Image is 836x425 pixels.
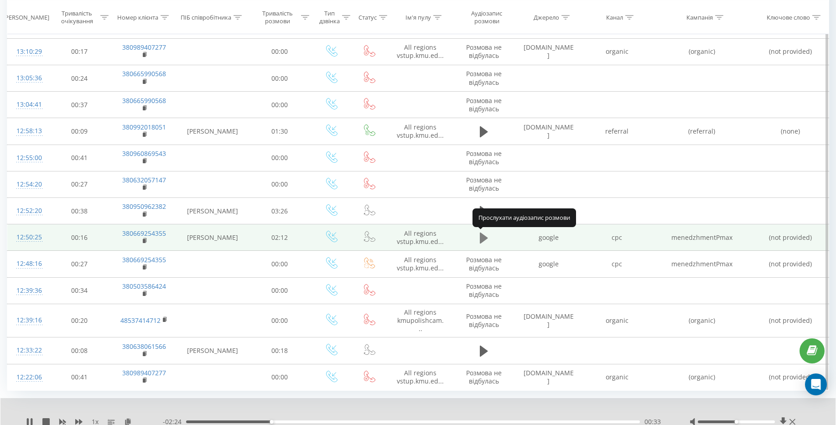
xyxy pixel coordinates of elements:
td: 00:00 [248,364,312,390]
div: Канал [606,13,623,21]
div: Тривалість розмови [256,10,299,25]
td: [PERSON_NAME] [177,118,248,145]
td: (referral) [651,118,753,145]
td: 00:37 [47,92,111,118]
td: 00:27 [47,171,111,197]
div: 12:33:22 [16,342,38,359]
span: Розмова не відбулась [466,255,502,272]
div: Open Intercom Messenger [805,373,827,395]
a: 380638061566 [122,342,166,351]
td: 00:38 [47,198,111,224]
a: 380665990568 [122,96,166,105]
td: (none) [753,118,829,145]
span: All regions vstup.kmu.ed... [397,368,444,385]
a: 380632057147 [122,176,166,184]
td: 00:00 [248,304,312,337]
div: 12:22:06 [16,368,38,386]
td: 00:00 [248,277,312,304]
td: 00:00 [248,92,312,118]
div: Аудіозапис розмови [462,10,512,25]
a: 380989407277 [122,43,166,52]
div: 12:39:16 [16,311,38,329]
td: (not provided) [753,224,829,251]
div: 12:55:00 [16,149,38,167]
span: All regions vstup.kmu.ed... [397,255,444,272]
td: [PERSON_NAME] [177,224,248,251]
td: (organic) [651,364,753,390]
td: (organic) [651,38,753,65]
td: cpc [583,251,651,277]
td: [DOMAIN_NAME] [514,364,582,390]
td: organic [583,38,651,65]
div: Статус [358,13,377,21]
div: Accessibility label [735,420,738,424]
td: (not provided) [753,364,829,390]
td: 00:00 [248,251,312,277]
td: 00:24 [47,65,111,92]
td: 00:00 [248,38,312,65]
td: (not provided) [753,251,829,277]
td: (organic) [651,304,753,337]
span: All regions vstup.kmu.ed... [397,229,444,246]
div: Номер клієнта [117,13,158,21]
td: organic [583,364,651,390]
span: Розмова не відбулась [466,96,502,113]
span: All regions vstup.kmu.ed... [397,43,444,60]
div: 12:52:20 [16,202,38,220]
div: 12:48:16 [16,255,38,273]
span: All regions vstup.kmu.ed... [397,123,444,140]
span: Розмова не відбулась [466,282,502,299]
div: Джерело [534,13,559,21]
td: (not provided) [753,304,829,337]
div: 12:58:13 [16,122,38,140]
span: Розмова не відбулась [466,69,502,86]
a: 380669254355 [122,229,166,238]
span: Розмова не відбулась [466,312,502,329]
td: 00:00 [248,145,312,171]
td: 00:41 [47,145,111,171]
td: 03:26 [248,198,312,224]
div: 13:10:29 [16,43,38,61]
td: menedzhmentPmax [651,224,753,251]
a: 380960869543 [122,149,166,158]
td: 00:41 [47,364,111,390]
td: 02:12 [248,224,312,251]
div: ПІБ співробітника [181,13,231,21]
div: 13:04:41 [16,96,38,114]
td: 00:17 [47,38,111,65]
td: 00:27 [47,251,111,277]
td: google [514,224,582,251]
td: [PERSON_NAME] [177,337,248,364]
td: 00:09 [47,118,111,145]
td: 00:18 [248,337,312,364]
span: All regions kmupolishcam... [397,308,444,333]
td: 00:00 [248,65,312,92]
td: organic [583,304,651,337]
div: Прослухати аудіозапис розмови [473,208,576,227]
div: [PERSON_NAME] [3,13,49,21]
td: [PERSON_NAME] [177,198,248,224]
td: 01:30 [248,118,312,145]
span: Розмова не відбулась [466,176,502,192]
span: Розмова не відбулась [466,43,502,60]
td: cpc [583,224,651,251]
a: 380989407277 [122,368,166,377]
a: 380665990568 [122,69,166,78]
div: 12:54:20 [16,176,38,193]
td: 00:00 [248,171,312,197]
div: Ключове слово [767,13,810,21]
div: Тривалість очікування [56,10,98,25]
a: 380992018051 [122,123,166,131]
a: 380669254355 [122,255,166,264]
td: [DOMAIN_NAME] [514,38,582,65]
a: 380950962382 [122,202,166,211]
td: menedzhmentPmax [651,251,753,277]
td: google [514,251,582,277]
a: 380503586424 [122,282,166,290]
td: 00:20 [47,304,111,337]
td: [DOMAIN_NAME] [514,304,582,337]
td: referral [583,118,651,145]
td: 00:16 [47,224,111,251]
td: 00:08 [47,337,111,364]
span: Розмова не відбулась [466,149,502,166]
